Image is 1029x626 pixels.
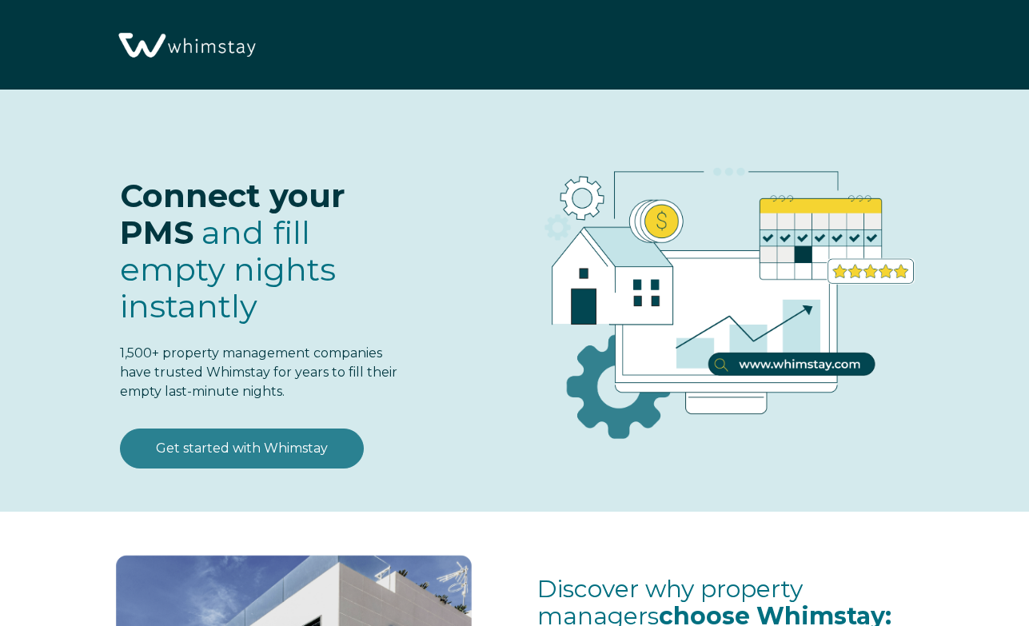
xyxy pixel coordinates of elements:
[120,176,345,252] span: Connect your PMS
[120,213,336,325] span: fill empty nights instantly
[120,345,397,399] span: 1,500+ property management companies have trusted Whimstay for years to fill their empty last-min...
[461,122,981,463] img: RBO Ilustrations-03
[112,8,260,84] img: Whimstay Logo-02 1
[120,429,364,469] a: Get started with Whimstay
[120,213,336,325] span: and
